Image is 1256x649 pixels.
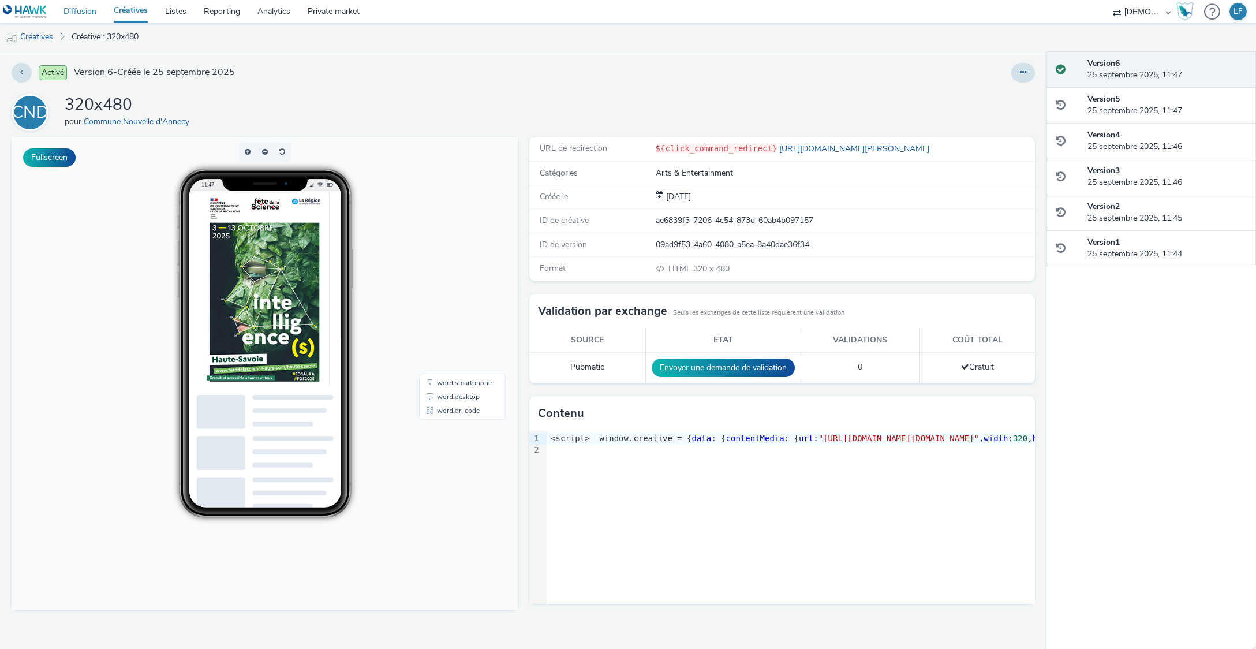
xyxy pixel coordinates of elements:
strong: Version 6 [1087,58,1120,69]
div: ae6839f3-7206-4c54-873d-60ab4b097157 [656,215,1034,226]
span: word.qr_code [425,270,468,277]
span: contentMedia [726,434,784,443]
img: Hawk Academy [1176,2,1194,21]
span: URL de redirection [540,143,607,154]
span: Format [540,263,566,274]
div: 25 septembre 2025, 11:44 [1087,237,1247,260]
div: 25 septembre 2025, 11:46 [1087,129,1247,153]
button: Fullscreen [23,148,76,167]
div: 2 [529,445,541,456]
a: Commune Nouvelle d'Annecy [84,116,194,127]
span: word.smartphone [425,243,480,249]
button: Envoyer une demande de validation [652,359,795,377]
span: Version 6 - Créée le 25 septembre 2025 [74,66,235,79]
strong: Version 2 [1087,201,1120,212]
strong: Version 1 [1087,237,1120,248]
div: 25 septembre 2025, 11:47 [1087,58,1247,81]
a: Créative : 320x480 [66,23,144,51]
img: undefined Logo [3,5,47,19]
a: Hawk Academy [1176,2,1198,21]
div: 25 septembre 2025, 11:47 [1087,94,1247,117]
td: Pubmatic [529,352,646,383]
span: 320 [1013,434,1027,443]
img: mobile [6,32,17,43]
div: CND [12,96,48,129]
th: Etat [645,329,801,352]
span: data [692,434,712,443]
span: HTML [668,263,693,274]
th: Source [529,329,646,352]
li: word.smartphone [410,239,492,253]
span: width [984,434,1008,443]
div: LF [1233,3,1243,20]
h3: Validation par exchange [538,303,667,320]
div: 1 [529,433,541,445]
span: [DATE] [664,191,691,202]
span: Activé [39,65,67,80]
div: 25 septembre 2025, 11:45 [1087,201,1247,225]
a: CND [12,107,53,118]
strong: Version 3 [1087,165,1120,176]
span: ID de version [540,239,587,250]
span: height [1033,434,1062,443]
span: "[URL][DOMAIN_NAME][DOMAIN_NAME]" [818,434,979,443]
h1: 320x480 [65,94,194,116]
code: ${click_command_redirect} [656,144,777,153]
h3: Contenu [538,405,584,422]
div: Arts & Entertainment [656,167,1034,179]
span: Catégories [540,167,578,178]
div: Création 25 septembre 2025, 11:44 [664,191,691,203]
span: Gratuit [961,361,994,372]
strong: Version 4 [1087,129,1120,140]
span: ID de créative [540,215,589,226]
span: word.desktop [425,256,468,263]
span: 0 [858,361,862,372]
div: 09ad9f53-4a60-4080-a5ea-8a40dae36f34 [656,239,1034,251]
a: [URL][DOMAIN_NAME][PERSON_NAME] [777,143,934,154]
th: Validations [801,329,919,352]
span: 11:47 [189,44,202,51]
span: 320 x 480 [667,263,730,274]
li: word.qr_code [410,267,492,281]
th: Coût total [920,329,1036,352]
strong: Version 5 [1087,94,1120,105]
small: Seuls les exchanges de cette liste requièrent une validation [673,308,844,318]
div: 25 septembre 2025, 11:46 [1087,165,1247,189]
li: word.desktop [410,253,492,267]
span: url [799,434,813,443]
span: Créée le [540,191,568,202]
span: pour [65,116,84,127]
